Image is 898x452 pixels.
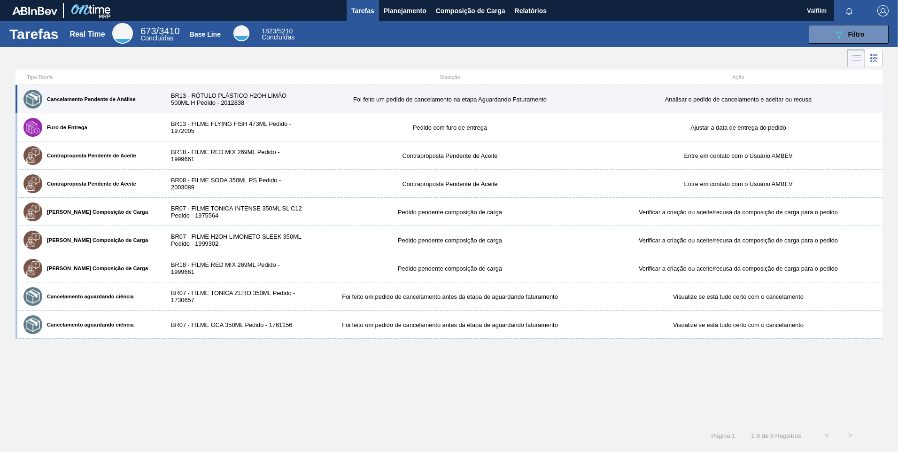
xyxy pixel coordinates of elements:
span: Concluídas [140,34,173,42]
div: Visualize se está tudo certo com o cancelamento [594,293,883,300]
div: Foi feito um pedido de cancelamento antes da etapa de aguardando faturamento [306,293,594,300]
span: 1 - 9 de 9 Registros [750,432,801,439]
button: < [815,424,839,447]
button: > [839,424,862,447]
label: Cancelamento Pendente de Análise [42,96,136,102]
label: [PERSON_NAME] Composição de Carga [42,265,148,271]
label: Contraproposta Pendente de Aceite [42,181,136,187]
div: Visão em Lista [847,49,865,67]
div: Tipo Tarefa [17,74,162,80]
div: Pedido pendente composição de carga [306,237,594,244]
div: Ajustar a data de entrega do pedido [594,124,883,131]
span: Tarefas [351,5,374,16]
img: Logout [877,5,889,16]
button: Filtro [809,25,889,44]
div: Contraproposta Pendente de Aceite [306,180,594,187]
div: Situação [306,74,594,80]
div: BR07 - FILME H2OH LIMONETO SLEEK 350ML Pedido - 1999302 [162,233,306,247]
div: BR08 - FILME SODA 350ML PS Pedido - 2003089 [162,177,306,191]
div: Visualize se está tudo certo com o cancelamento [594,321,883,328]
div: Pedido com furo de entrega [306,124,594,131]
div: Verificar a criação ou aceite/recusa da composição de carga para o pedido [594,237,883,244]
h1: Tarefas [9,29,59,39]
div: BR13 - FILME FLYING FISH 473ML Pedido - 1972005 [162,120,306,134]
div: BR07 - FILME TONICA INTENSE 350ML SL C12 Pedido - 1975564 [162,205,306,219]
div: Real Time [112,23,133,44]
span: Composição de Carga [436,5,505,16]
label: Contraproposta Pendente de Aceite [42,153,136,158]
div: Analisar o pedido de cancelamento e aceitar ou recusa [594,96,883,103]
div: Entre em contato com o Usuário AMBEV [594,152,883,159]
div: BR18 - FILME RED MIX 269ML Pedido - 1999661 [162,261,306,275]
label: Cancelamento aguardando ciência [42,294,134,299]
span: 673 [140,26,156,36]
div: Real Time [140,27,179,41]
label: [PERSON_NAME] Composição de Carga [42,209,148,215]
span: Relatórios [515,5,547,16]
div: Verificar a criação ou aceite/recusa da composição de carga para o pedido [594,209,883,216]
div: Pedido pendente composição de carga [306,265,594,272]
div: Foi feito um pedido de cancelamento antes da etapa de aguardando faturamento [306,321,594,328]
label: [PERSON_NAME] Composição de Carga [42,237,148,243]
span: Concluídas [262,33,294,41]
span: 1823 [262,27,276,35]
button: Notificações [834,4,864,17]
div: BR18 - FILME RED MIX 269ML Pedido - 1999661 [162,148,306,163]
div: Pedido pendente composição de carga [306,209,594,216]
img: TNhmsLtSVTkK8tSr43FrP2fwEKptu5GPRR3wAAAABJRU5ErkJggg== [12,7,57,15]
div: Real Time [70,30,105,39]
span: / 3410 [140,26,179,36]
div: BR13 - RÓTULO PLÁSTICO H2OH LIMÃO 500ML H Pedido - 2012838 [162,92,306,106]
div: BR07 - FILME TONICA ZERO 350ML Pedido - 1730657 [162,289,306,304]
span: Planejamento [384,5,426,16]
div: BR07 - FILME GCA 350ML Pedido - 1761156 [162,321,306,328]
div: Verificar a criação ou aceite/recusa da composição de carga para o pedido [594,265,883,272]
div: Base Line [190,31,221,38]
div: Base Line [233,25,249,41]
span: Página : 1 [711,432,735,439]
div: Entre em contato com o Usuário AMBEV [594,180,883,187]
div: Base Line [262,28,294,40]
span: / 5210 [262,27,293,35]
div: Visão em Cards [865,49,883,67]
div: Foi feito um pedido de cancelamento na etapa Aguardando Faturamento [306,96,594,103]
div: Ação [594,74,883,80]
label: Cancelamento aguardando ciência [42,322,134,327]
label: Furo de Entrega [42,125,87,130]
span: Filtro [848,31,865,38]
div: Contraproposta Pendente de Aceite [306,152,594,159]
